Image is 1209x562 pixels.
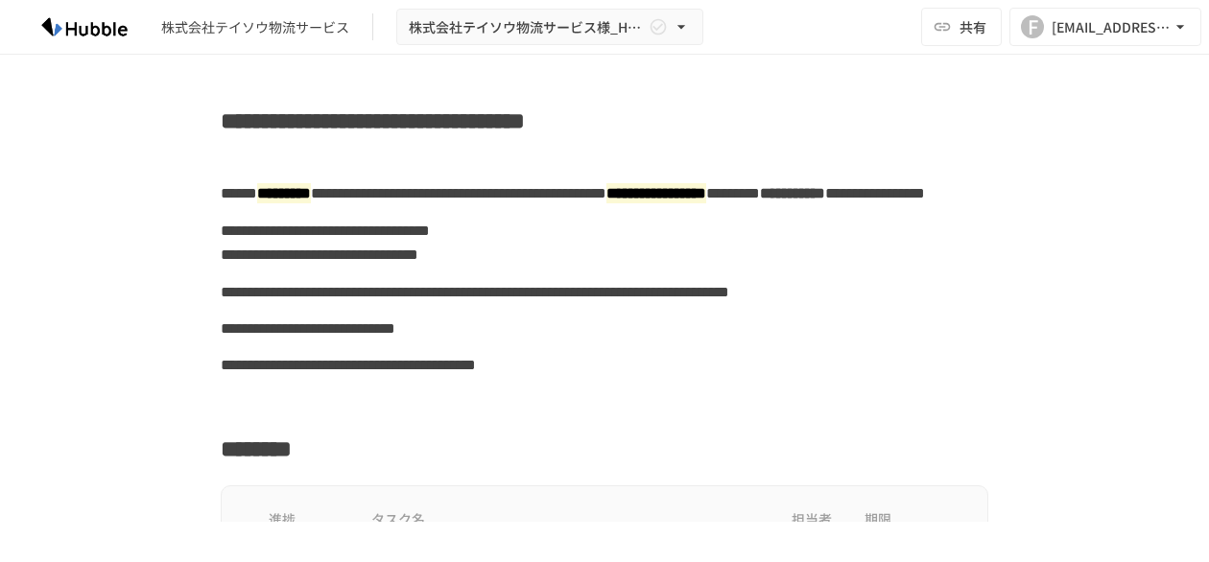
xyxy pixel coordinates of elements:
[356,502,772,539] th: タスク名
[246,502,357,539] th: 進捗
[921,8,1002,46] button: 共有
[396,9,703,46] button: 株式会社テイソウ物流サービス様_Hubbleトライアル導入資料
[960,16,986,37] span: 共有
[161,17,349,37] div: 株式会社テイソウ物流サービス
[1009,8,1201,46] button: F[EMAIL_ADDRESS][DOMAIN_NAME]
[409,15,645,39] span: 株式会社テイソウ物流サービス様_Hubbleトライアル導入資料
[23,12,146,42] img: HzDRNkGCf7KYO4GfwKnzITak6oVsp5RHeZBEM1dQFiQ
[849,502,964,539] th: 期限
[1052,15,1171,39] div: [EMAIL_ADDRESS][DOMAIN_NAME]
[1021,15,1044,38] div: F
[772,502,849,539] th: 担当者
